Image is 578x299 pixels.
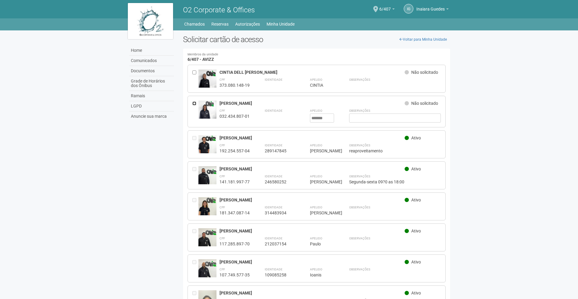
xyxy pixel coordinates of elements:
[310,144,322,147] strong: Apelido
[220,228,405,234] div: [PERSON_NAME]
[198,101,216,119] img: user.jpg
[235,20,260,28] a: Autorizações
[310,241,334,247] div: Paulo
[310,83,334,88] div: CINTIA
[220,101,405,106] div: [PERSON_NAME]
[310,78,322,81] strong: Apelido
[416,1,445,11] span: Inaiara Guedes
[192,228,198,247] div: Entre em contato com a Aministração para solicitar o cancelamento ou 2a via
[265,179,295,185] div: 246580252
[265,268,283,271] strong: Identidade
[220,144,225,147] strong: CPF
[349,179,441,185] div: Segunda-sexta 09?0 as 18:00
[411,291,421,295] span: Ativo
[379,8,395,12] a: 6/407
[192,135,198,154] div: Entre em contato com a Aministração para solicitar o cancelamento ou 2a via
[220,83,250,88] div: 373.080.148-19
[265,148,295,154] div: 289147845
[310,109,322,112] strong: Apelido
[265,210,295,216] div: 314483934
[349,109,370,112] strong: Observações
[220,268,225,271] strong: CPF
[129,76,174,91] a: Grade de Horários dos Ônibus
[220,78,225,81] strong: CPF
[396,35,450,44] a: Voltar para Minha Unidade
[220,237,225,240] strong: CPF
[265,237,283,240] strong: Identidade
[129,101,174,111] a: LGPD
[198,228,216,246] img: user.jpg
[349,148,441,154] div: reaproveitamento
[129,111,174,121] a: Anuncie sua marca
[220,114,250,119] div: 032.434.807-01
[220,70,405,75] div: CINTIA DELL [PERSON_NAME]
[411,260,421,264] span: Ativo
[198,166,216,184] img: user.jpg
[220,197,405,203] div: [PERSON_NAME]
[183,6,255,14] span: O2 Corporate & Offices
[411,167,421,171] span: Ativo
[129,56,174,66] a: Comunicados
[220,259,405,265] div: [PERSON_NAME]
[265,78,283,81] strong: Identidade
[192,166,198,185] div: Entre em contato com a Aministração para solicitar o cancelamento ou 2a via
[267,20,295,28] a: Minha Unidade
[411,198,421,202] span: Ativo
[349,144,370,147] strong: Observações
[310,148,334,154] div: [PERSON_NAME]
[188,53,446,56] small: Membros da unidade
[220,109,225,112] strong: CPF
[129,91,174,101] a: Ramais
[310,206,322,209] strong: Apelido
[310,179,334,185] div: [PERSON_NAME]
[265,144,283,147] strong: Identidade
[198,259,216,277] img: user.jpg
[265,272,295,278] div: 109085258
[349,175,370,178] strong: Observações
[220,148,250,154] div: 192.254.557-04
[416,8,449,12] a: Inaiara Guedes
[192,197,198,216] div: Entre em contato com a Aministração para solicitar o cancelamento ou 2a via
[129,45,174,56] a: Home
[129,66,174,76] a: Documentos
[211,20,229,28] a: Reservas
[379,1,391,11] span: 6/407
[411,101,438,106] span: Não solicitado
[310,210,334,216] div: [PERSON_NAME]
[220,179,250,185] div: 141.181.997-77
[404,4,413,14] a: IG
[220,135,405,141] div: [PERSON_NAME]
[310,237,322,240] strong: Apelido
[220,175,225,178] strong: CPF
[220,210,250,216] div: 181.347.087-14
[220,272,250,278] div: 107.749.577-35
[192,259,198,278] div: Entre em contato com a Aministração para solicitar o cancelamento ou 2a via
[349,268,370,271] strong: Observações
[198,70,216,88] img: user.jpg
[349,206,370,209] strong: Observações
[411,70,438,75] span: Não solicitado
[220,206,225,209] strong: CPF
[265,175,283,178] strong: Identidade
[265,241,295,247] div: 212037154
[220,241,250,247] div: 117.285.897-70
[184,20,205,28] a: Chamados
[220,166,405,172] div: [PERSON_NAME]
[265,206,283,209] strong: Identidade
[411,135,421,140] span: Ativo
[310,268,322,271] strong: Apelido
[349,78,370,81] strong: Observações
[183,35,450,44] h2: Solicitar cartão de acesso
[411,229,421,233] span: Ativo
[310,175,322,178] strong: Apelido
[310,272,334,278] div: Ioanis
[220,290,405,296] div: [PERSON_NAME]
[349,237,370,240] strong: Observações
[198,197,216,215] img: user.jpg
[188,53,446,62] h4: 6/407 - AVIZZ
[198,135,216,153] img: user.jpg
[128,3,173,39] img: logo.jpg
[265,109,283,112] strong: Identidade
